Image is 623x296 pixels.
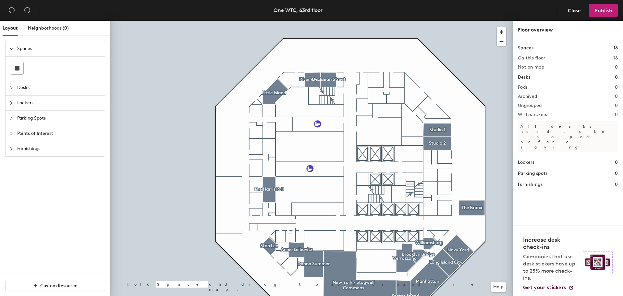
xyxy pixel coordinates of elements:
[5,4,18,17] button: Undo (⌘ + Z)
[518,159,534,166] h1: Lockers
[17,41,101,56] span: Spaces
[40,283,78,289] span: Custom Resource
[518,85,528,90] h2: Pods
[17,111,101,126] span: Parking Spots
[518,26,618,34] div: Floor overview
[274,6,323,14] div: One WTC, 63rd floor
[518,65,544,70] h2: Not on map
[615,103,618,108] h2: 0
[5,281,105,291] button: Custom Resource
[615,181,618,188] h1: 0
[594,7,612,14] span: Publish
[615,65,618,70] h2: 0
[17,80,101,95] span: Desks
[523,284,566,290] span: Get your stickers
[28,25,69,31] span: Neighborhoods (0)
[615,94,618,99] h2: 0
[9,116,13,120] span: collapsed
[615,85,618,90] h2: 0
[491,282,506,292] button: Help
[9,47,13,51] span: expanded
[615,74,618,81] h1: 0
[9,86,13,90] span: collapsed
[523,253,579,282] p: Companies that use desk stickers have up to 25% more check-ins.
[518,103,542,108] h2: Ungrouped
[568,7,581,14] span: Close
[518,94,537,99] h2: Archived
[518,121,618,152] p: All desks need to be in a pod before saving
[9,101,13,105] span: collapsed
[21,4,34,17] button: Redo (⌘ + ⇧ + Z)
[518,56,545,61] h2: On this floor
[583,251,613,273] img: Sticker logo
[615,112,618,117] h2: 0
[17,96,101,110] span: Lockers
[615,170,618,177] h1: 0
[523,284,574,291] a: Get your stickers
[9,132,13,135] span: collapsed
[589,4,618,17] button: Publish
[614,45,618,52] h1: 18
[17,126,101,141] span: Points of Interest
[9,147,13,151] span: collapsed
[613,56,618,61] h2: 18
[518,181,543,188] h1: Furnishings
[3,25,18,31] span: Layout
[17,141,101,156] span: Furnishings
[518,112,547,117] h2: With stickers
[518,74,530,81] h1: Desks
[518,170,547,177] h1: Parking spots
[523,236,579,251] h4: Increase desk check-ins
[562,4,586,17] button: Close
[615,159,618,166] h1: 0
[518,45,533,52] h1: Spaces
